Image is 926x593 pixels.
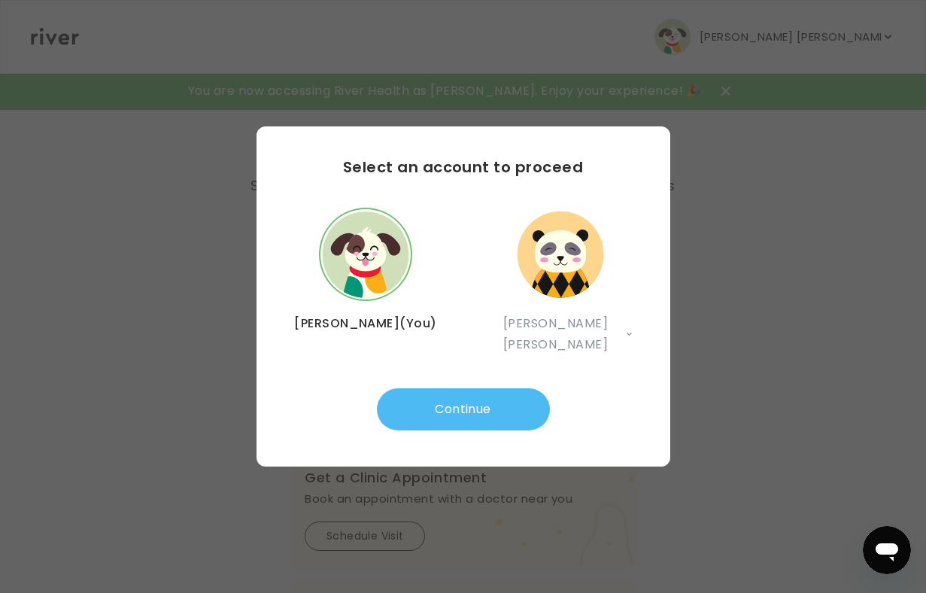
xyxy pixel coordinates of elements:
h3: Select an account to proceed [343,157,583,178]
span: [PERSON_NAME] [PERSON_NAME] [487,313,624,355]
button: dependent avatar [514,208,607,301]
button: [PERSON_NAME] [PERSON_NAME] [487,313,634,355]
p: [PERSON_NAME] (You) [294,313,437,334]
img: dependent avatar [515,209,606,300]
img: user avatar [320,209,411,300]
button: user avatar [319,208,412,301]
iframe: Button to launch messaging window [863,526,911,574]
button: Continue [377,388,550,430]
